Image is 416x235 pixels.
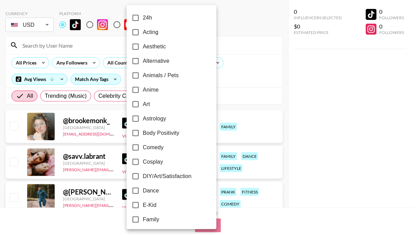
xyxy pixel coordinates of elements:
[143,215,159,224] span: Family
[143,86,159,94] span: Anime
[143,129,179,137] span: Body Positivity
[382,201,408,227] iframe: Drift Widget Chat Controller
[143,28,158,36] span: Acting
[143,71,179,80] span: Animals / Pets
[143,172,192,180] span: DIY/Art/Satisfaction
[143,187,159,195] span: Dance
[143,143,163,152] span: Comedy
[143,100,150,108] span: Art
[143,43,166,51] span: Aesthetic
[143,57,169,65] span: Alternative
[143,115,166,123] span: Astrology
[143,201,157,209] span: E-Kid
[143,14,152,22] span: 24h
[143,158,163,166] span: Cosplay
